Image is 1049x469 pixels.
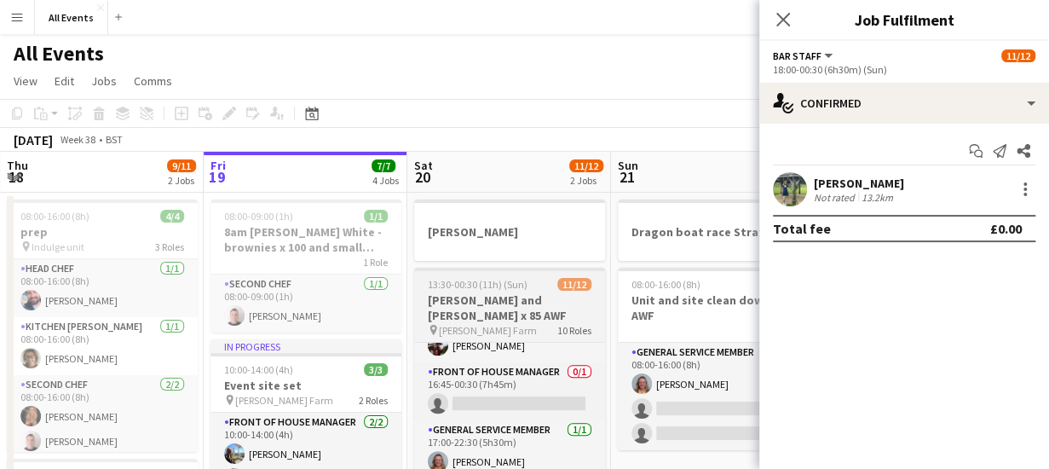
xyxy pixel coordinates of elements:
app-job-card: 08:00-09:00 (1h)1/18am [PERSON_NAME] White - brownies x 100 and small cake - collecting1 RoleSeco... [210,200,401,333]
span: 08:00-16:00 (8h) [631,278,700,291]
span: 10 Roles [557,324,591,337]
span: Edit [55,73,74,89]
div: 13.2km [858,191,896,204]
h3: 8am [PERSON_NAME] White - brownies x 100 and small cake - collecting [210,224,401,255]
span: 3/3 [364,363,388,376]
app-job-card: 08:00-16:00 (8h)1/3Unit and site clean down AWF1 RoleGeneral service member1/308:00-16:00 (8h)[PE... [618,268,809,450]
span: 13:30-00:30 (11h) (Sun) [428,278,527,291]
div: £0.00 [990,220,1022,237]
a: View [7,70,44,92]
span: Week 38 [56,133,99,146]
div: Total fee [773,220,831,237]
h3: Event site set [210,378,401,393]
h3: prep [7,224,198,240]
a: Edit [48,70,81,92]
span: Fri [210,158,226,173]
span: 20 [412,167,433,187]
span: 1 Role [363,256,388,269]
div: [PERSON_NAME] [814,176,904,191]
div: In progress [210,339,401,353]
app-card-role: Front of House Manager0/116:45-00:30 (7h45m) [414,362,605,420]
div: 2 Jobs [570,174,602,187]
span: 2 Roles [359,394,388,407]
span: 10:00-14:00 (4h) [224,363,293,376]
div: 18:00-00:30 (6h30m) (Sun) [773,63,1035,76]
app-card-role: General service member1/308:00-16:00 (8h)[PERSON_NAME] [618,343,809,450]
a: Comms [127,70,179,92]
div: 4 Jobs [372,174,399,187]
div: Confirmed [759,83,1049,124]
h3: Unit and site clean down AWF [618,292,809,323]
span: View [14,73,37,89]
span: Indulge unit [32,240,84,253]
span: 18 [4,167,28,187]
div: BST [106,133,123,146]
span: [PERSON_NAME] Farm [235,394,333,407]
button: All Events [35,1,108,34]
h3: Job Fulfilment [759,9,1049,31]
app-card-role: Kitchen [PERSON_NAME]1/108:00-16:00 (8h)[PERSON_NAME] [7,317,198,375]
span: 08:00-16:00 (8h) [20,210,89,223]
a: Jobs [84,70,124,92]
app-job-card: Dragon boat race Stratford [618,200,809,261]
span: 08:00-09:00 (1h) [224,210,293,223]
div: 2 Jobs [168,174,195,187]
button: Bar Staff [773,49,835,62]
span: Sun [618,158,638,173]
span: Jobs [91,73,117,89]
span: 1/1 [364,210,388,223]
div: Not rated [814,191,858,204]
span: 9/11 [167,159,196,172]
span: 11/12 [557,278,591,291]
app-card-role: Second Chef2/208:00-16:00 (8h)[PERSON_NAME][PERSON_NAME] [7,375,198,458]
h3: [PERSON_NAME] and [PERSON_NAME] x 85 AWF [414,292,605,323]
h1: All Events [14,41,104,67]
span: Thu [7,158,28,173]
span: [PERSON_NAME] Farm [439,324,537,337]
app-card-role: Second Chef1/108:00-09:00 (1h)[PERSON_NAME] [210,275,401,333]
span: 19 [208,167,226,187]
span: Comms [134,73,172,89]
span: 7/7 [372,159,395,172]
span: Sat [414,158,433,173]
h3: Dragon boat race Stratford [618,224,809,240]
span: 4/4 [160,210,184,223]
span: 11/12 [1001,49,1035,62]
app-job-card: [PERSON_NAME] [414,200,605,261]
span: Bar Staff [773,49,821,62]
span: 11/12 [569,159,603,172]
span: 21 [615,167,638,187]
app-job-card: 08:00-16:00 (8h)4/4prep Indulge unit3 RolesHead Chef1/108:00-16:00 (8h)[PERSON_NAME]Kitchen [PERS... [7,200,198,452]
app-card-role: Head Chef1/108:00-16:00 (8h)[PERSON_NAME] [7,259,198,317]
span: 3 Roles [155,240,184,253]
h3: [PERSON_NAME] [414,224,605,240]
div: [DATE] [14,131,53,148]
